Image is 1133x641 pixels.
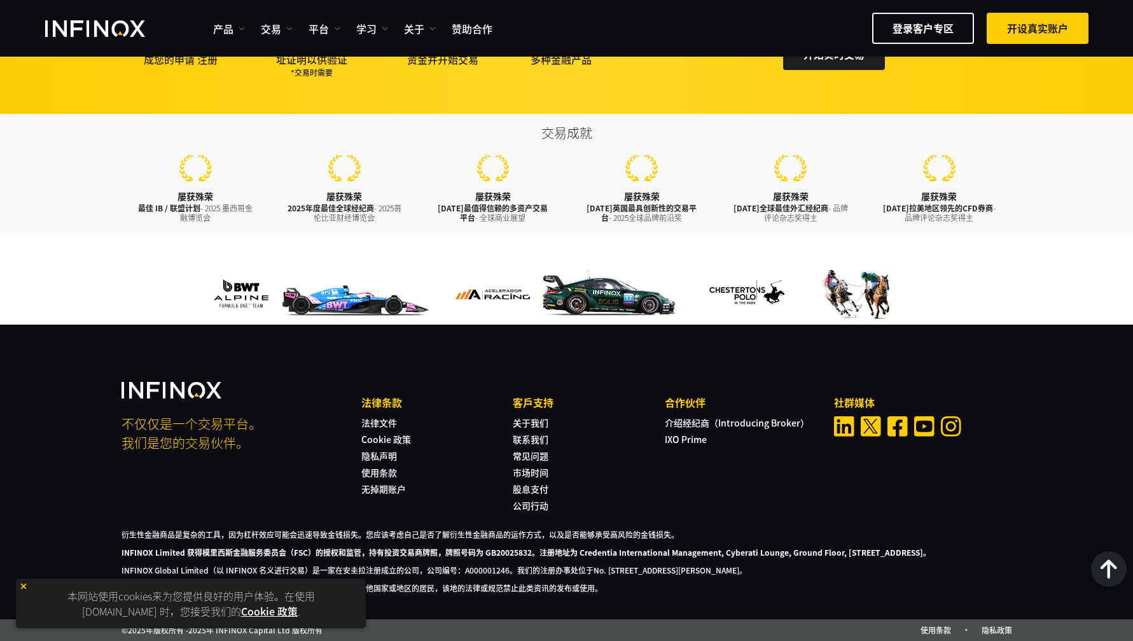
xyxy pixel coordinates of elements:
span: 2025 [128,624,146,635]
strong: [DATE]英国最具创新性的交易平台 [587,202,697,223]
a: 关于 [404,21,436,36]
p: 不仅仅是一个交易平台。 我们是您的交易伙伴。 [122,414,344,453]
strong: 屡获殊荣 [624,190,660,202]
p: 本网站使用cookies来为您提供良好的用户体验。在使用 [DOMAIN_NAME] 时，您接受我们的 . [22,585,359,622]
strong: [DATE]最值得信赖的多资产交易平台 [438,202,548,223]
a: Facebook [887,416,908,437]
p: 社群媒体 [834,395,1012,410]
a: 隐私声明 [361,449,397,462]
p: - 2025 墨西哥金融博览会 [137,203,254,222]
p: 向我们发送身份证明和地址证明以供验证 [253,36,371,78]
p: 法律条款 [361,395,513,410]
p: INFINOX Global Limited（以 INFINOX 名义进行交易）是一家在安圭拉注册成立的公司，公司编号：A000001246。我们的注册办事处位于No. [STREET_ADDR... [122,565,1012,576]
a: 法律文件 [361,416,397,429]
a: 产品 [213,21,245,36]
strong: 屡获殊荣 [475,190,511,202]
a: 隐私政策 [982,624,1012,635]
span: *交易时需要 [253,67,371,78]
a: IXO Prime [665,433,707,446]
a: 公司行动 [513,499,548,512]
a: 开设真实账户 [987,13,1088,44]
a: Cookie 政策 [241,603,298,619]
strong: 屡获殊荣 [177,190,213,202]
a: 股息支付 [513,483,548,495]
a: 介绍经纪商（Introducing Broker） [665,416,809,429]
a: INFINOX Logo [45,20,175,37]
p: - 2025哥伦比亚财经博览会 [286,203,403,222]
a: Youtube [914,416,935,437]
p: - 2025全球品牌前沿奖 [583,203,700,222]
a: Cookie 政策 [361,433,411,446]
strong: 2025年度最佳全球经纪商 [288,202,374,213]
a: 无掉期账户 [361,483,406,495]
strong: [DATE]拉美地区领先的CFD券商 [883,202,993,213]
span: 2025 [188,624,206,635]
p: 此网站上的资讯不适用于阿富汗、比利时、加拿大、印度、美国或任何其他国家或地区的居民，该地的法律或规范禁止此类资讯的发布或使用。 [122,582,1012,594]
p: - 全球商业展望 [434,203,552,222]
p: 客戶支持 [513,395,664,410]
a: 交易 [261,21,293,36]
a: 使用条款 [921,624,951,635]
strong: 屡获殊荣 [773,190,809,202]
a: Linkedin [834,416,854,437]
a: Instagram [941,416,961,437]
p: - 品牌评论杂志奖得主 [732,203,849,222]
strong: 屡获殊荣 [326,190,362,202]
a: 登录客户专区 [872,13,974,44]
a: 常见问题 [513,449,548,462]
a: Twitter [861,416,881,437]
a: 联系我们 [513,433,548,446]
p: 合作伙伴 [665,395,816,410]
a: 市场时间 [513,466,548,479]
p: 衍生性金融商品是复杂的工具，因为杠杆效应可能会迅速导致金钱损失。您应该考虑自己是否了解衍生性金融商品的运作方式，以及是否能够承受高风险的金钱损失。 [122,529,1012,540]
strong: 屡获殊荣 [921,190,957,202]
strong: INFINOX Limited 获得模里西斯金融服务委员会（FSC）的授权和监管，持有投资交易商牌照，牌照号码为 GB20025832。注册地址为 Credentia International... [122,547,931,558]
span: © 年版权所有 - 年 INFINOX Capital Ltd 版权所有 [122,624,323,636]
img: yellow close icon [19,582,28,591]
a: 使用条款 [361,466,397,479]
strong: 最佳 IB / 联盟计划 [138,202,200,213]
a: 关于我们 [513,416,548,429]
p: - 品牌评论杂志奖得主 [880,203,997,222]
span: • [953,624,980,635]
a: 学习 [356,21,388,36]
h2: 交易成就 [122,124,1012,142]
a: 平台 [309,21,340,36]
strong: [DATE]全球最佳外汇经纪商 [733,202,828,213]
a: 赞助合作 [452,21,492,36]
